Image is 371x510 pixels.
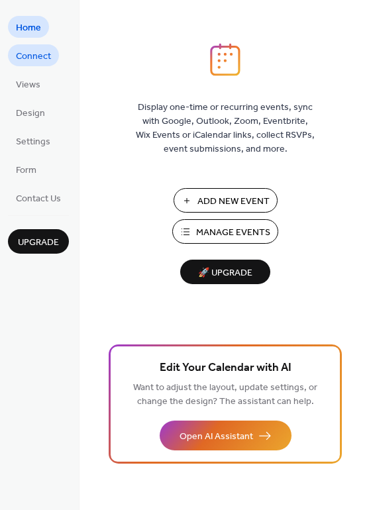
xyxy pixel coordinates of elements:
[16,135,50,149] span: Settings
[180,260,270,284] button: 🚀 Upgrade
[8,16,49,38] a: Home
[196,226,270,240] span: Manage Events
[18,236,59,250] span: Upgrade
[16,21,41,35] span: Home
[210,43,240,76] img: logo_icon.svg
[172,219,278,244] button: Manage Events
[8,130,58,152] a: Settings
[197,195,270,209] span: Add New Event
[180,430,253,444] span: Open AI Assistant
[8,187,69,209] a: Contact Us
[8,158,44,180] a: Form
[136,101,315,156] span: Display one-time or recurring events, sync with Google, Outlook, Zoom, Eventbrite, Wix Events or ...
[133,379,317,411] span: Want to adjust the layout, update settings, or change the design? The assistant can help.
[8,229,69,254] button: Upgrade
[8,44,59,66] a: Connect
[174,188,278,213] button: Add New Event
[16,107,45,121] span: Design
[160,421,291,450] button: Open AI Assistant
[8,73,48,95] a: Views
[160,359,291,378] span: Edit Your Calendar with AI
[16,50,51,64] span: Connect
[188,264,262,282] span: 🚀 Upgrade
[16,78,40,92] span: Views
[16,192,61,206] span: Contact Us
[16,164,36,178] span: Form
[8,101,53,123] a: Design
